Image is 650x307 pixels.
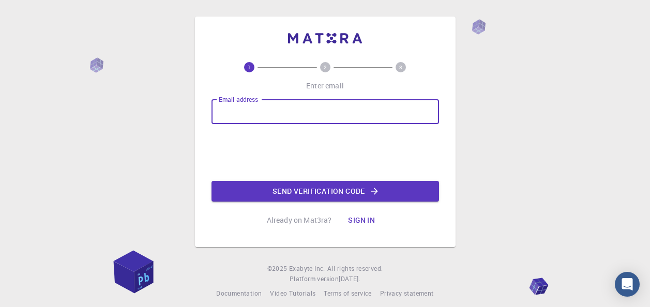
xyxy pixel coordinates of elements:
span: Privacy statement [380,289,434,297]
text: 1 [248,64,251,71]
a: Video Tutorials [270,288,315,299]
span: Exabyte Inc. [289,264,325,272]
button: Sign in [340,210,383,231]
text: 3 [399,64,402,71]
iframe: reCAPTCHA [247,132,404,173]
a: Terms of service [324,288,371,299]
text: 2 [324,64,327,71]
label: Email address [219,95,258,104]
span: All rights reserved. [327,264,383,274]
span: [DATE] . [339,274,360,283]
p: Enter email [306,81,344,91]
button: Send verification code [211,181,439,202]
span: Terms of service [324,289,371,297]
a: Privacy statement [380,288,434,299]
a: Exabyte Inc. [289,264,325,274]
p: Already on Mat3ra? [267,215,332,225]
span: Platform version [290,274,339,284]
a: [DATE]. [339,274,360,284]
a: Documentation [216,288,262,299]
div: Open Intercom Messenger [615,272,640,297]
span: Documentation [216,289,262,297]
span: © 2025 [267,264,289,274]
span: Video Tutorials [270,289,315,297]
